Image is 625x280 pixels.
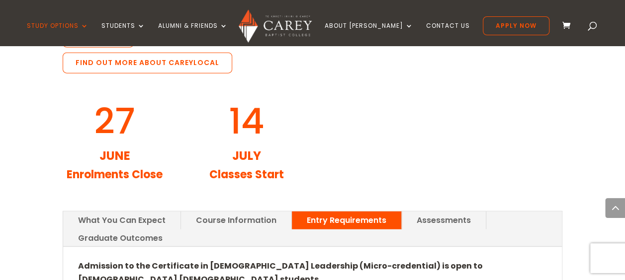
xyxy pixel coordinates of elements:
a: Assessments [402,211,486,229]
a: What You Can Expect [63,211,180,229]
a: Graduate Outcomes [63,229,178,247]
a: Apply Now [483,16,549,35]
span: 27 [94,96,135,146]
a: Contact Us [426,22,470,46]
a: Alumni & Friends [158,22,228,46]
a: Course Information [181,211,291,229]
a: Students [101,22,145,46]
a: About [PERSON_NAME] [325,22,413,46]
h3: June [63,149,167,168]
a: Find out more about CareyLocal [63,53,232,73]
span: 14 [229,96,264,146]
h3: Enrolments Close [63,168,167,186]
img: Carey Baptist College [239,9,312,43]
h3: Classes Start [194,168,299,186]
h3: July [194,149,299,168]
a: Entry Requirements [292,211,401,229]
a: Study Options [27,22,89,46]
